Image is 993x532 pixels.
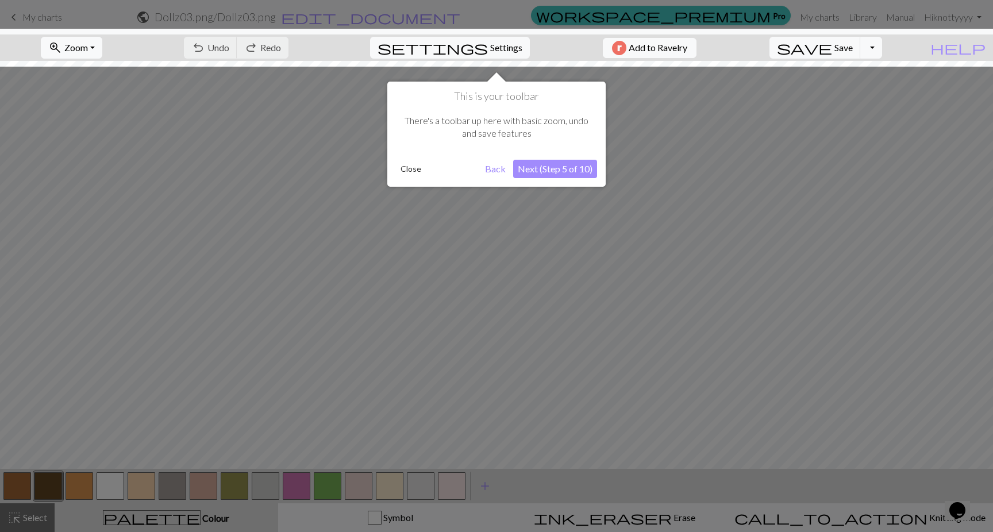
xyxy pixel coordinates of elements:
button: Close [396,160,426,178]
button: Next (Step 5 of 10) [513,160,597,178]
div: There's a toolbar up here with basic zoom, undo and save features [396,103,597,152]
button: Back [480,160,510,178]
div: This is your toolbar [387,82,606,187]
h1: This is your toolbar [396,90,597,103]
